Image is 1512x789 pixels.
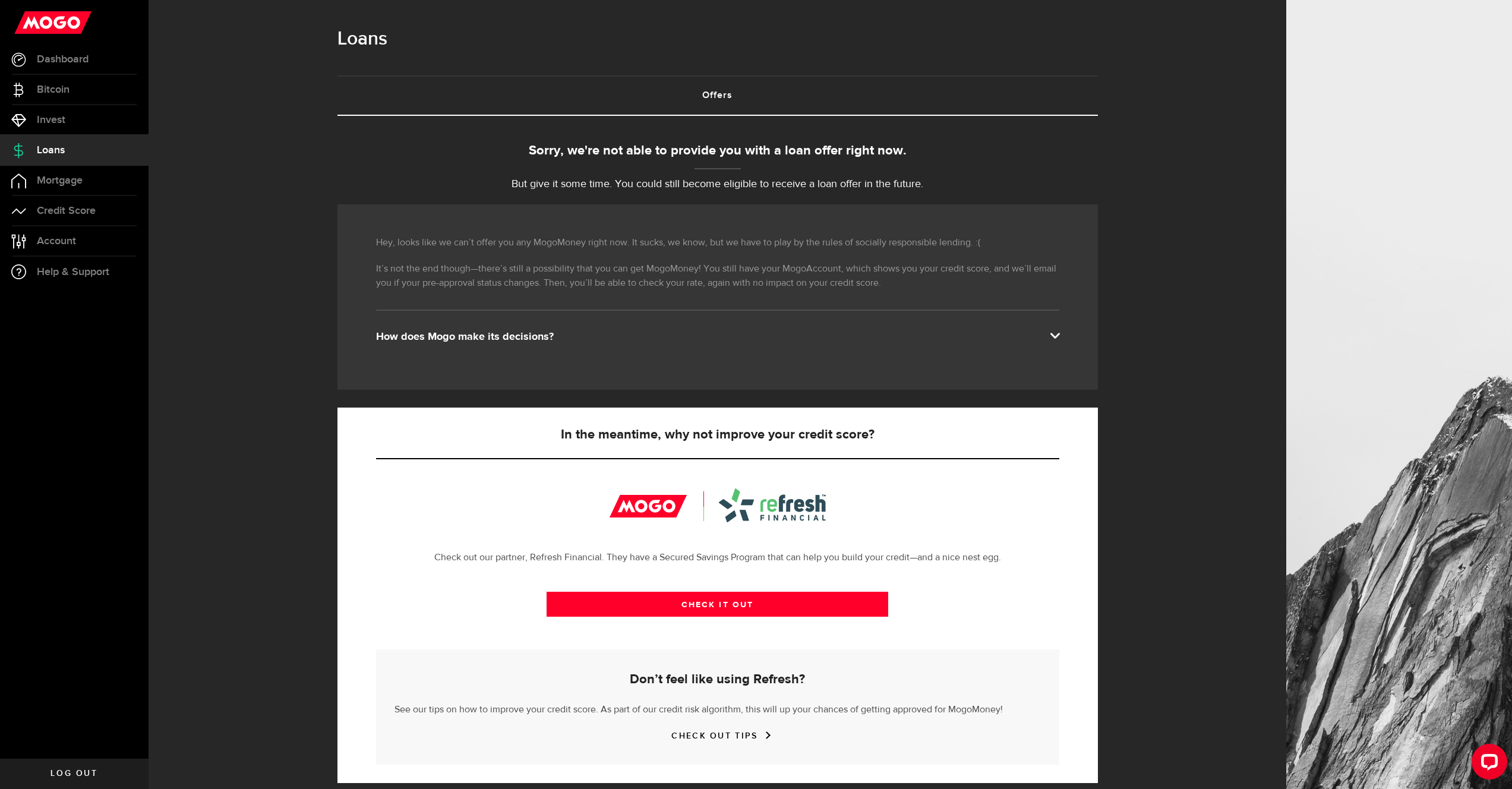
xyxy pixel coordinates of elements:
div: How does Mogo make its decisions? [376,330,1059,344]
span: Dashboard [37,54,89,65]
p: Check out our partner, Refresh Financial. They have a Secured Savings Program that can help you b... [376,551,1059,565]
span: Help & Support [37,267,109,277]
iframe: LiveChat chat widget [1462,739,1512,789]
a: Offers [337,77,1098,115]
span: Loans [37,145,65,156]
p: Hey, looks like we can’t offer you any MogoMoney right now. It sucks, we know, but we have to pla... [376,236,1059,250]
ul: Tabs Navigation [337,75,1098,116]
a: CHECK IT OUT [547,592,888,617]
span: Account [37,236,76,247]
p: See our tips on how to improve your credit score. As part of our credit risk algorithm, this will... [394,700,1041,717]
span: Invest [37,115,65,125]
div: Sorry, we're not able to provide you with a loan offer right now. [337,141,1098,161]
h5: In the meantime, why not improve your credit score? [376,428,1059,442]
span: Credit Score [37,206,96,216]
h1: Loans [337,24,1098,55]
p: But give it some time. You could still become eligible to receive a loan offer in the future. [337,176,1098,192]
span: Log out [50,769,97,778]
a: CHECK OUT TIPS [671,731,763,741]
h5: Don’t feel like using Refresh? [394,673,1041,687]
span: Mortgage [37,175,83,186]
span: Bitcoin [37,84,70,95]
p: It’s not the end though—there’s still a possibility that you can get MogoMoney! You still have yo... [376,262,1059,291]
